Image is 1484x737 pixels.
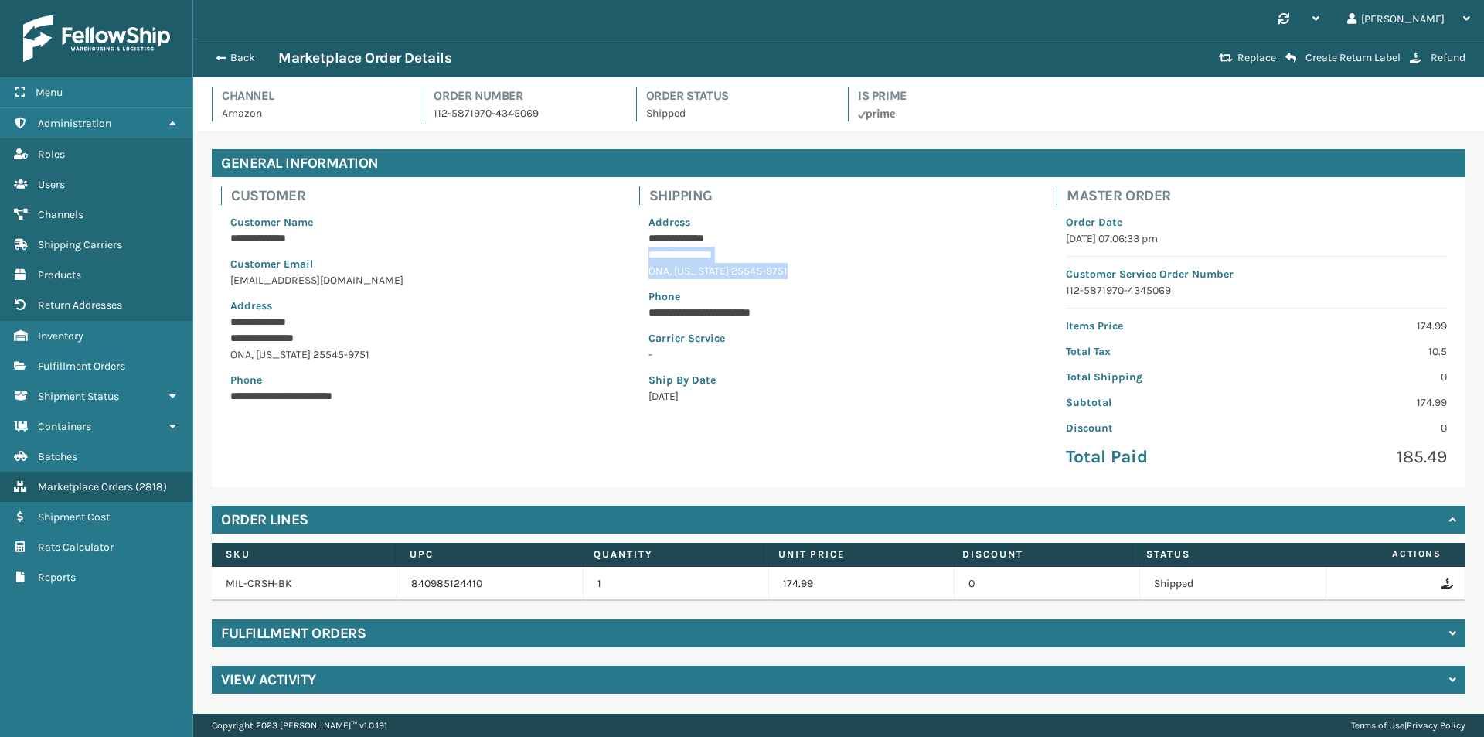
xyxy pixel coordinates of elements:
[222,87,405,105] h4: Channel
[1066,230,1447,247] p: [DATE] 07:06:33 pm
[648,330,1030,346] p: Carrier Service
[222,105,405,121] p: Amazon
[38,299,122,312] span: Return Addresses
[1066,282,1447,299] p: 112-5871970-4345069
[1066,214,1447,230] p: Order Date
[278,49,451,67] h3: Marketplace Order Details
[38,117,111,130] span: Administration
[769,567,955,601] td: 174.99
[38,148,65,161] span: Roles
[221,510,308,529] h4: Order Lines
[38,329,83,343] span: Inventory
[1410,53,1421,63] i: Refund
[648,288,1030,305] p: Phone
[212,714,387,737] p: Copyright 2023 [PERSON_NAME]™ v 1.0.191
[38,571,76,584] span: Reports
[1066,420,1247,436] p: Discount
[1351,714,1465,737] div: |
[1266,318,1447,334] p: 174.99
[1146,548,1302,561] label: Status
[594,548,749,561] label: Quantity
[1066,343,1247,360] p: Total Tax
[230,346,611,363] p: ONA , [US_STATE] 25545-9751
[230,214,611,230] p: Customer Name
[230,372,611,388] p: Phone
[38,360,125,373] span: Fulfillment Orders
[1219,53,1233,63] i: Replace
[1214,51,1281,65] button: Replace
[648,263,1030,279] p: ONA , [US_STATE] 25545-9751
[649,186,1039,205] h4: Shipping
[23,15,170,62] img: logo
[584,567,769,601] td: 1
[1066,266,1447,282] p: Customer Service Order Number
[231,186,621,205] h4: Customer
[1285,52,1296,64] i: Create Return Label
[434,87,617,105] h4: Order Number
[230,272,611,288] p: [EMAIL_ADDRESS][DOMAIN_NAME]
[38,510,110,524] span: Shipment Cost
[1066,445,1247,469] p: Total Paid
[1266,445,1447,469] p: 185.49
[38,208,83,221] span: Channels
[38,450,77,463] span: Batches
[648,346,1030,363] p: -
[648,388,1030,404] p: [DATE]
[1405,51,1470,65] button: Refund
[778,548,934,561] label: Unit Price
[38,420,91,433] span: Containers
[230,256,611,272] p: Customer Email
[221,670,316,689] h4: View Activity
[36,86,63,99] span: Menu
[1067,186,1456,205] h4: Master Order
[1140,567,1326,601] td: Shipped
[858,87,1041,105] h4: Is Prime
[1407,720,1465,731] a: Privacy Policy
[648,372,1030,388] p: Ship By Date
[955,567,1140,601] td: 0
[1066,394,1247,411] p: Subtotal
[226,548,381,561] label: SKU
[1066,369,1247,385] p: Total Shipping
[38,268,81,281] span: Products
[1266,394,1447,411] p: 174.99
[434,105,617,121] p: 112-5871970-4345069
[226,577,292,590] a: MIL-CRSH-BK
[38,541,114,554] span: Rate Calculator
[207,51,278,65] button: Back
[1066,318,1247,334] p: Items Price
[38,480,133,493] span: Marketplace Orders
[1266,369,1447,385] p: 0
[230,299,272,312] span: Address
[1266,343,1447,360] p: 10.5
[221,624,366,643] h4: Fulfillment Orders
[646,87,829,105] h4: Order Status
[648,216,690,229] span: Address
[1281,51,1405,65] button: Create Return Label
[38,178,65,191] span: Users
[1351,720,1404,731] a: Terms of Use
[38,238,122,251] span: Shipping Carriers
[38,390,119,403] span: Shipment Status
[397,567,583,601] td: 840985124410
[212,149,1465,177] h4: General Information
[1441,578,1451,589] i: Refund Order Line
[410,548,565,561] label: UPC
[962,548,1118,561] label: Discount
[646,105,829,121] p: Shipped
[1321,541,1451,567] span: Actions
[1266,420,1447,436] p: 0
[135,480,167,493] span: ( 2818 )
